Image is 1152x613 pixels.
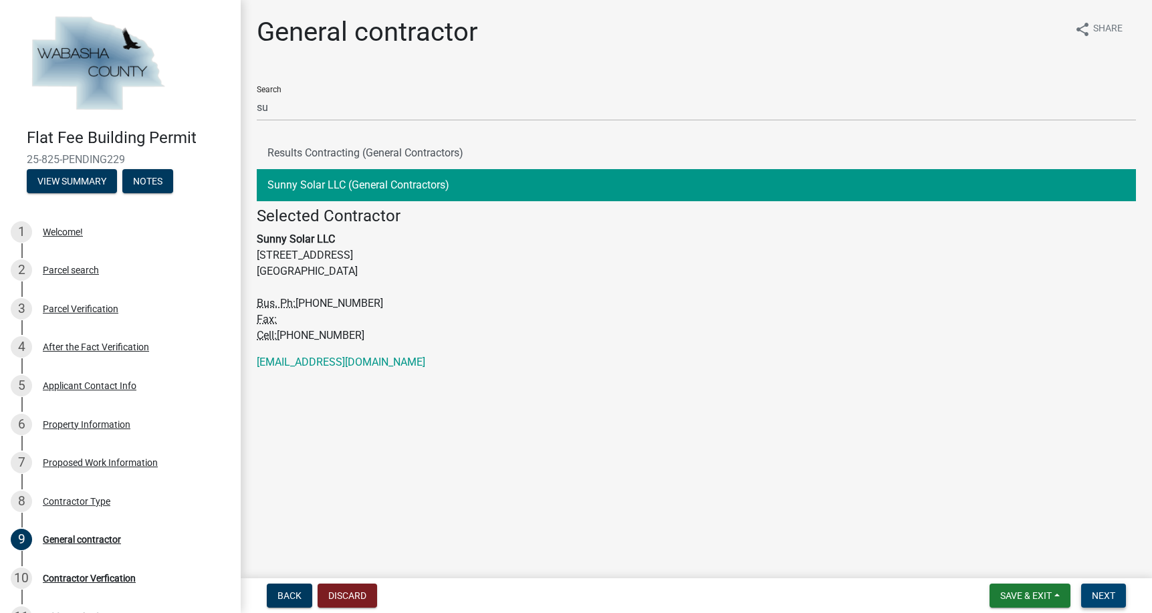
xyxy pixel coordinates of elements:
i: share [1074,21,1090,37]
div: Welcome! [43,227,83,237]
span: 25-825-PENDING229 [27,153,214,166]
div: 6 [11,414,32,435]
div: 3 [11,298,32,320]
div: Parcel search [43,265,99,275]
div: Property Information [43,420,130,429]
wm-modal-confirm: Notes [122,176,173,187]
span: [PHONE_NUMBER] [296,297,383,310]
abbr: Business Phone [257,297,296,310]
div: After the Fact Verification [43,342,149,352]
span: Back [277,590,302,601]
div: 7 [11,452,32,473]
button: Next [1081,584,1126,608]
div: 1 [11,221,32,243]
div: 4 [11,336,32,358]
button: Back [267,584,312,608]
div: Applicant Contact Info [43,381,136,390]
div: Proposed Work Information [43,458,158,467]
wm-modal-confirm: Summary [27,176,117,187]
abbr: Fax Number [257,313,277,326]
address: [STREET_ADDRESS] [GEOGRAPHIC_DATA] [257,207,1136,344]
button: View Summary [27,169,117,193]
h1: General contractor [257,16,478,48]
span: Next [1092,590,1115,601]
div: Contractor Type [43,497,110,506]
h4: Flat Fee Building Permit [27,128,230,148]
span: [PHONE_NUMBER] [277,329,364,342]
div: General contractor [43,535,121,544]
input: Search... [257,94,1136,121]
div: 5 [11,375,32,396]
div: 8 [11,491,32,512]
div: 9 [11,529,32,550]
div: 10 [11,568,32,589]
button: Results Contracting (General Contractors) [257,137,1136,169]
span: Save & Exit [1000,590,1052,601]
div: Parcel Verification [43,304,118,314]
div: 2 [11,259,32,281]
div: Contractor Verfication [43,574,136,583]
button: Discard [318,584,377,608]
h4: Selected Contractor [257,207,1136,226]
a: [EMAIL_ADDRESS][DOMAIN_NAME] [257,356,425,368]
img: Wabasha County, Minnesota [27,14,168,114]
button: shareShare [1064,16,1133,42]
strong: Sunny Solar LLC [257,233,335,245]
abbr: Business Cell [257,329,277,342]
span: Share [1093,21,1123,37]
button: Notes [122,169,173,193]
button: Save & Exit [990,584,1070,608]
button: Sunny Solar LLC (General Contractors) [257,169,1136,201]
